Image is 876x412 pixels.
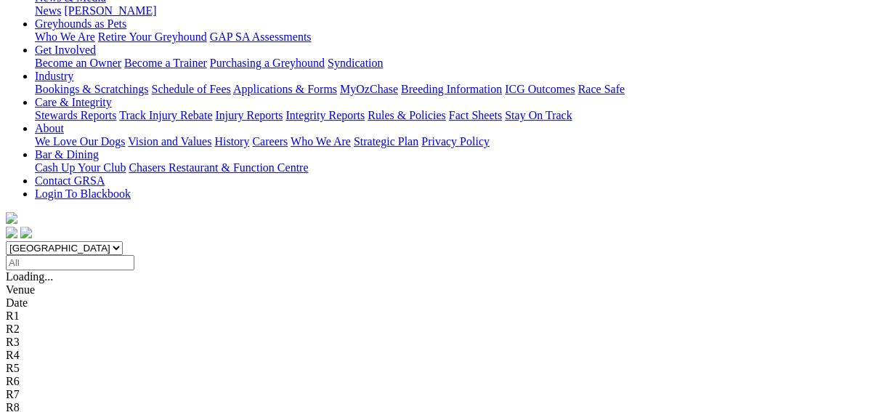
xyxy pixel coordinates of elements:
a: History [214,135,249,148]
img: twitter.svg [20,227,32,238]
div: R5 [6,362,870,375]
a: Greyhounds as Pets [35,17,126,30]
a: Race Safe [577,83,624,95]
a: Schedule of Fees [151,83,230,95]
a: News [35,4,61,17]
div: R1 [6,310,870,323]
div: News & Media [35,4,870,17]
a: Retire Your Greyhound [98,31,207,43]
a: Stewards Reports [35,109,116,121]
a: About [35,122,64,134]
a: Injury Reports [215,109,283,121]
a: We Love Our Dogs [35,135,125,148]
a: Strategic Plan [354,135,418,148]
a: [PERSON_NAME] [64,4,156,17]
div: Date [6,296,870,310]
div: Venue [6,283,870,296]
div: R3 [6,336,870,349]
a: Bookings & Scratchings [35,83,148,95]
img: logo-grsa-white.png [6,212,17,224]
a: Vision and Values [128,135,211,148]
a: Become an Owner [35,57,121,69]
a: Who We Are [35,31,95,43]
a: Rules & Policies [368,109,446,121]
a: Careers [252,135,288,148]
span: Loading... [6,270,53,283]
a: Syndication [328,57,383,69]
div: Bar & Dining [35,161,870,174]
div: About [35,135,870,148]
a: Privacy Policy [421,135,490,148]
a: ICG Outcomes [505,83,575,95]
a: Cash Up Your Club [35,161,126,174]
a: Stay On Track [505,109,572,121]
a: Bar & Dining [35,148,99,161]
input: Select date [6,255,134,270]
a: GAP SA Assessments [210,31,312,43]
a: Applications & Forms [233,83,337,95]
a: Who We Are [291,135,351,148]
a: MyOzChase [340,83,398,95]
div: Industry [35,83,870,96]
a: Track Injury Rebate [119,109,212,121]
a: Chasers Restaurant & Function Centre [129,161,308,174]
div: R4 [6,349,870,362]
a: Become a Trainer [124,57,207,69]
a: Integrity Reports [285,109,365,121]
a: Contact GRSA [35,174,105,187]
img: facebook.svg [6,227,17,238]
div: R7 [6,388,870,401]
div: R2 [6,323,870,336]
div: Greyhounds as Pets [35,31,870,44]
a: Industry [35,70,73,82]
div: Get Involved [35,57,870,70]
a: Login To Blackbook [35,187,131,200]
a: Breeding Information [401,83,502,95]
a: Fact Sheets [449,109,502,121]
a: Care & Integrity [35,96,112,108]
a: Purchasing a Greyhound [210,57,325,69]
div: R6 [6,375,870,388]
a: Get Involved [35,44,96,56]
div: Care & Integrity [35,109,870,122]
